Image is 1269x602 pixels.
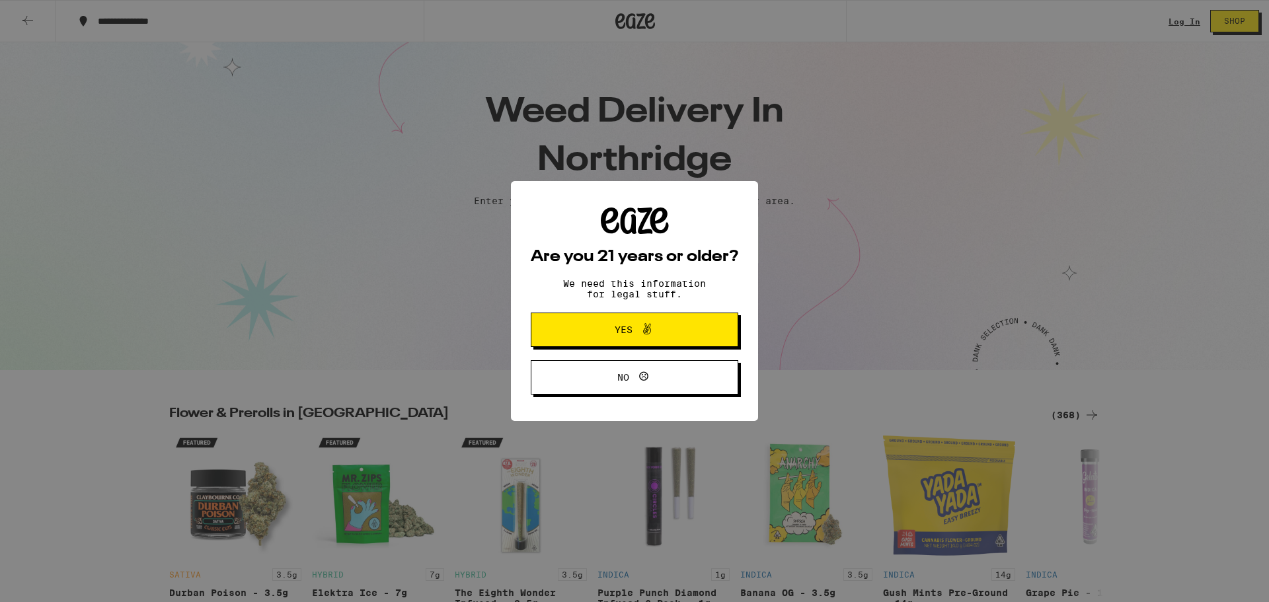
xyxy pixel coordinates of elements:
[531,360,738,395] button: No
[615,325,633,334] span: Yes
[617,373,629,382] span: No
[531,313,738,347] button: Yes
[531,249,738,265] h2: Are you 21 years or older?
[552,278,717,299] p: We need this information for legal stuff.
